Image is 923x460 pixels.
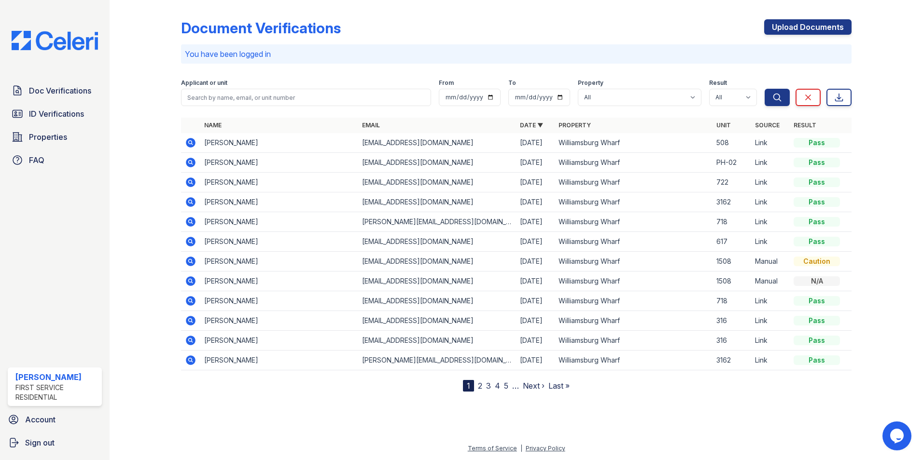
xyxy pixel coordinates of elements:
td: PH-02 [713,153,751,173]
td: 718 [713,212,751,232]
a: 3 [486,381,491,391]
td: [PERSON_NAME] [200,133,358,153]
a: 4 [495,381,500,391]
td: [PERSON_NAME] [200,153,358,173]
a: Email [362,122,380,129]
img: CE_Logo_Blue-a8612792a0a2168367f1c8372b55b34899dd931a85d93a1a3d3e32e68fde9ad4.png [4,31,106,50]
td: [PERSON_NAME] [200,252,358,271]
span: Doc Verifications [29,85,91,96]
td: Williamsburg Wharf [555,133,713,153]
div: [PERSON_NAME] [15,371,98,383]
div: Document Verifications [181,19,341,37]
td: [PERSON_NAME] [200,192,358,212]
div: Pass [794,237,840,246]
td: 3162 [713,351,751,370]
div: | [520,445,522,452]
td: Williamsburg Wharf [555,153,713,173]
td: [EMAIL_ADDRESS][DOMAIN_NAME] [358,232,516,252]
td: Link [751,173,790,192]
td: 722 [713,173,751,192]
label: To [508,79,516,87]
div: N/A [794,276,840,286]
td: [DATE] [516,331,555,351]
iframe: chat widget [882,421,913,450]
td: [PERSON_NAME] [200,291,358,311]
div: Pass [794,177,840,187]
td: [EMAIL_ADDRESS][DOMAIN_NAME] [358,133,516,153]
td: [EMAIL_ADDRESS][DOMAIN_NAME] [358,291,516,311]
td: [PERSON_NAME][EMAIL_ADDRESS][DOMAIN_NAME] [358,351,516,370]
td: 1508 [713,252,751,271]
p: You have been logged in [185,48,848,60]
td: [EMAIL_ADDRESS][DOMAIN_NAME] [358,311,516,331]
span: … [512,380,519,392]
td: 617 [713,232,751,252]
td: Link [751,133,790,153]
td: Manual [751,271,790,291]
div: Pass [794,158,840,167]
a: Property [559,122,591,129]
td: [DATE] [516,351,555,370]
td: [DATE] [516,252,555,271]
a: Next › [523,381,545,391]
div: Pass [794,138,840,148]
label: From [439,79,454,87]
td: [DATE] [516,291,555,311]
td: [EMAIL_ADDRESS][DOMAIN_NAME] [358,153,516,173]
a: Last » [548,381,570,391]
div: Pass [794,197,840,207]
a: Privacy Policy [526,445,565,452]
td: [DATE] [516,153,555,173]
a: FAQ [8,150,102,170]
td: Williamsburg Wharf [555,252,713,271]
td: [DATE] [516,311,555,331]
td: [PERSON_NAME] [200,173,358,192]
td: Link [751,212,790,232]
td: Williamsburg Wharf [555,173,713,192]
a: 5 [504,381,508,391]
td: [DATE] [516,173,555,192]
td: 1508 [713,271,751,291]
td: 316 [713,331,751,351]
div: Pass [794,217,840,227]
td: [EMAIL_ADDRESS][DOMAIN_NAME] [358,192,516,212]
td: Link [751,153,790,173]
label: Property [578,79,603,87]
td: [DATE] [516,192,555,212]
td: [PERSON_NAME][EMAIL_ADDRESS][DOMAIN_NAME] [358,212,516,232]
td: [PERSON_NAME] [200,331,358,351]
a: Terms of Service [468,445,517,452]
div: Pass [794,296,840,306]
div: First Service Residential [15,383,98,402]
td: [DATE] [516,133,555,153]
td: 316 [713,311,751,331]
td: [PERSON_NAME] [200,311,358,331]
td: [DATE] [516,271,555,291]
input: Search by name, email, or unit number [181,89,431,106]
td: Link [751,311,790,331]
span: Properties [29,131,67,143]
td: Manual [751,252,790,271]
td: Williamsburg Wharf [555,311,713,331]
td: [DATE] [516,232,555,252]
div: Pass [794,336,840,345]
a: Unit [716,122,731,129]
label: Result [709,79,727,87]
td: Williamsburg Wharf [555,271,713,291]
td: 3162 [713,192,751,212]
a: Account [4,410,106,429]
td: [EMAIL_ADDRESS][DOMAIN_NAME] [358,331,516,351]
a: Upload Documents [764,19,852,35]
td: Williamsburg Wharf [555,331,713,351]
td: [EMAIL_ADDRESS][DOMAIN_NAME] [358,252,516,271]
td: Link [751,351,790,370]
a: Result [794,122,816,129]
td: Williamsburg Wharf [555,212,713,232]
a: Source [755,122,780,129]
div: Caution [794,257,840,266]
a: Doc Verifications [8,81,102,100]
a: ID Verifications [8,104,102,123]
span: Sign out [25,437,55,448]
td: Link [751,192,790,212]
td: [EMAIL_ADDRESS][DOMAIN_NAME] [358,173,516,192]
